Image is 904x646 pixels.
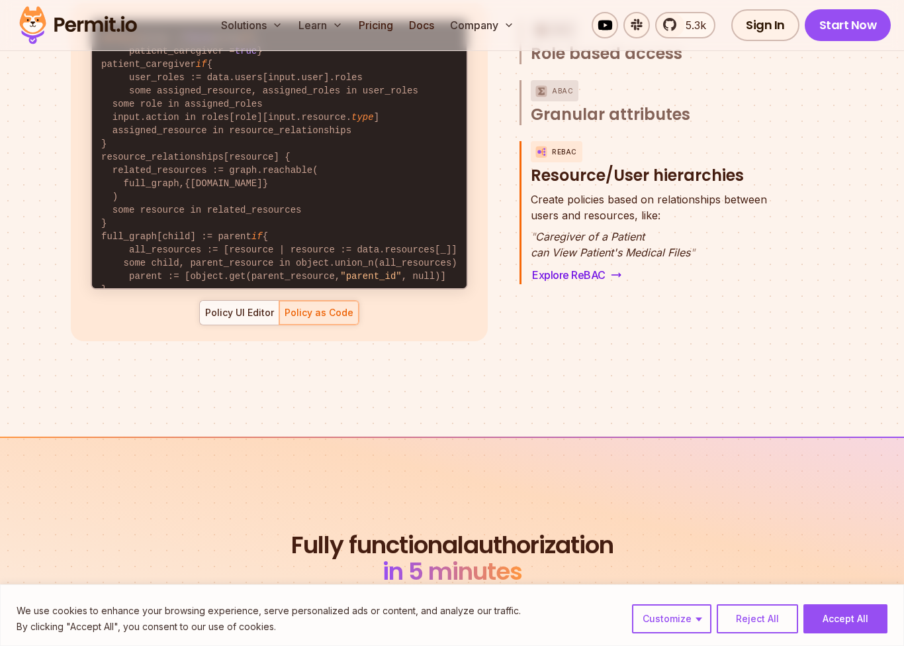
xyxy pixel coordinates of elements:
span: type [351,112,374,123]
p: ABAC [552,80,573,101]
div: Policy UI Editor [205,306,274,319]
span: if [251,231,263,242]
div: ReBACResource/User hierarchies [531,191,778,284]
span: 5.3k [678,17,706,33]
p: Caregiver of a Patient can View Patient's Medical Files [531,229,767,260]
a: Docs [404,12,439,38]
button: Solutions [216,12,288,38]
p: We use cookies to enhance your browsing experience, serve personalized ads or content, and analyz... [17,603,521,619]
a: Explore ReBAC [531,266,623,284]
span: Granular attributes [531,104,690,125]
span: Role based access [531,43,682,64]
button: Accept All [803,604,887,633]
button: Customize [632,604,711,633]
span: "parent_id" [340,271,401,282]
a: Pricing [353,12,398,38]
a: Sign In [731,9,799,41]
a: Start Now [805,9,891,41]
p: By clicking "Accept All", you consent to our use of cookies. [17,619,521,635]
h2: authorization [288,532,616,585]
button: Policy UI Editor [199,300,279,325]
span: " [531,230,535,243]
span: Fully functional [291,532,463,559]
a: 5.3k [655,12,715,38]
button: ABACGranular attributes [531,80,778,125]
span: " [690,246,695,259]
span: in 5 minutes [383,555,522,588]
button: Learn [293,12,348,38]
span: Create policies based on relationships between [531,191,767,207]
img: Permit logo [13,3,143,48]
span: true [235,46,257,56]
code: allow := allow { patient_caregiver = } patient_caregiver { user_roles := data.users[input.user].r... [92,21,467,320]
button: Company [445,12,520,38]
button: Reject All [717,604,798,633]
span: if [196,59,207,70]
p: users and resources, like: [531,191,767,223]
